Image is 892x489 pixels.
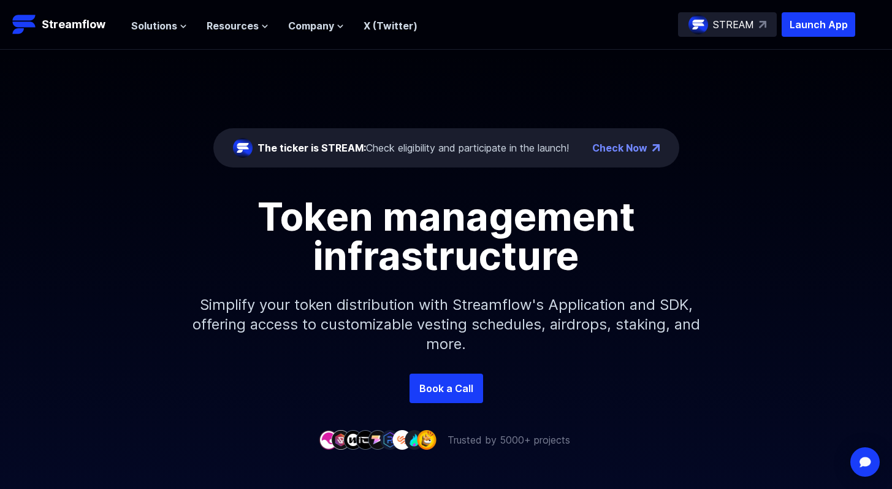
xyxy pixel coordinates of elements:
[343,430,363,449] img: company-3
[170,197,722,275] h1: Token management infrastructure
[688,15,708,34] img: streamflow-logo-circle.png
[405,430,424,449] img: company-8
[410,374,483,403] a: Book a Call
[759,21,766,28] img: top-right-arrow.svg
[652,144,660,152] img: top-right-arrow.png
[417,430,436,449] img: company-9
[288,18,344,33] button: Company
[319,430,338,449] img: company-1
[380,430,400,449] img: company-6
[392,430,412,449] img: company-7
[368,430,387,449] img: company-5
[331,430,351,449] img: company-2
[448,433,570,447] p: Trusted by 5000+ projects
[678,12,777,37] a: STREAM
[356,430,375,449] img: company-4
[713,17,754,32] p: STREAM
[257,141,569,155] div: Check eligibility and participate in the launch!
[233,138,253,158] img: streamflow-logo-circle.png
[12,12,119,37] a: Streamflow
[207,18,259,33] span: Resources
[131,18,187,33] button: Solutions
[207,18,269,33] button: Resources
[782,12,855,37] button: Launch App
[592,141,647,155] a: Check Now
[42,16,105,33] p: Streamflow
[257,142,366,154] span: The ticker is STREAM:
[12,12,37,37] img: Streamflow Logo
[288,18,334,33] span: Company
[183,275,710,374] p: Simplify your token distribution with Streamflow's Application and SDK, offering access to custom...
[850,447,880,477] div: Open Intercom Messenger
[364,20,417,32] a: X (Twitter)
[131,18,177,33] span: Solutions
